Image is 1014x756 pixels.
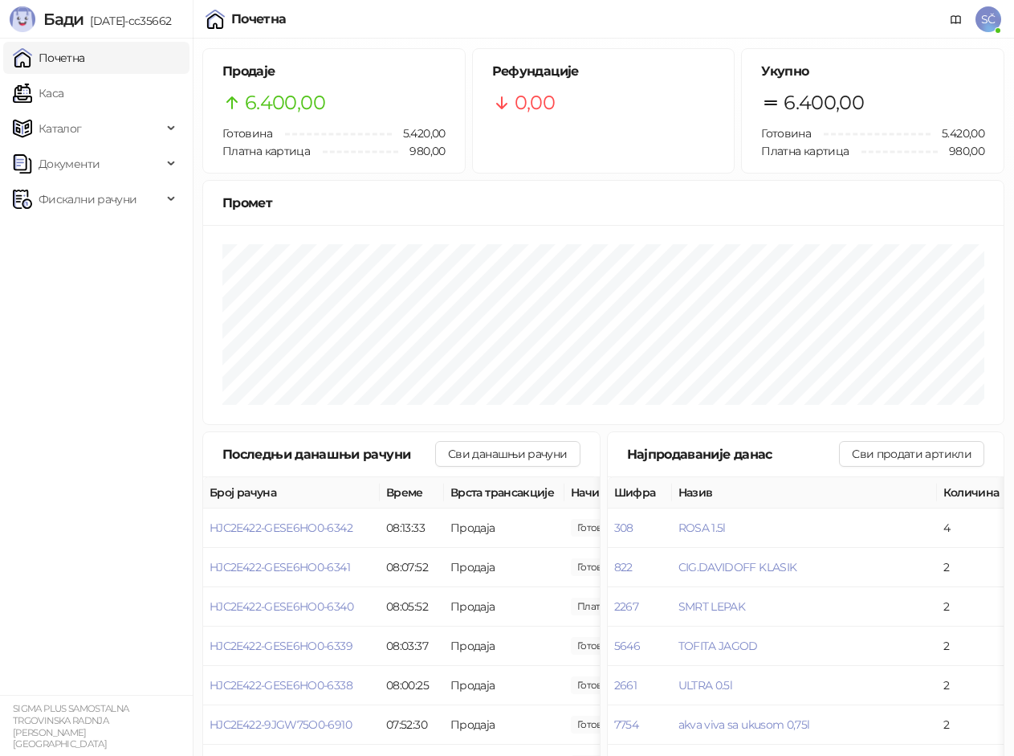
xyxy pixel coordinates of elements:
span: Каталог [39,112,82,145]
button: TOFITA JAGOD [678,639,758,653]
small: SIGMA PLUS SAMOSTALNA TRGOVINSKA RADNJA [PERSON_NAME] [GEOGRAPHIC_DATA] [13,703,129,750]
span: SČ [975,6,1001,32]
span: Готовина [222,126,272,141]
span: 400,00 [571,519,625,537]
a: Документација [943,6,969,32]
a: Почетна [13,42,85,74]
td: 08:00:25 [380,666,444,705]
button: HJC2E422-GESE6HO0-6341 [210,560,350,574]
button: 5646 [614,639,640,653]
button: akva viva sa ukusom 0,75l [678,717,810,732]
a: Каса [13,77,63,109]
td: 08:13:33 [380,509,444,548]
td: 4 [937,509,1009,548]
td: Продаја [444,705,564,745]
td: 2 [937,666,1009,705]
td: Продаја [444,587,564,627]
div: Почетна [231,13,287,26]
span: Платна картица [222,144,310,158]
h5: Рефундације [492,62,715,81]
span: Готовина [761,126,811,141]
span: 6.400,00 [245,88,325,118]
span: 980,00 [571,637,625,655]
button: 2661 [614,678,637,693]
button: CIG.DAVIDOFF KLASIK [678,560,797,574]
button: HJC2E422-GESE6HO0-6342 [210,521,352,535]
div: Последњи данашњи рачуни [222,444,435,464]
span: Фискални рачуни [39,183,136,215]
td: 07:52:30 [380,705,444,745]
td: 08:05:52 [380,587,444,627]
button: SMRT LEPAK [678,599,746,614]
td: 2 [937,705,1009,745]
button: 7754 [614,717,638,732]
span: 5.420,00 [392,125,446,142]
span: 980,00 [398,142,445,160]
button: 2267 [614,599,638,614]
button: 822 [614,560,633,574]
td: 08:03:37 [380,627,444,666]
img: Logo [10,6,35,32]
span: 0,00 [515,88,555,118]
button: HJC2E422-GESE6HO0-6340 [210,599,353,614]
h5: Укупно [761,62,984,81]
th: Врста трансакције [444,477,564,509]
td: 2 [937,627,1009,666]
th: Начини плаћања [564,477,725,509]
span: 360,00 [571,676,625,694]
span: Платна картица [761,144,849,158]
button: ROSA 1.5l [678,521,726,535]
span: 5.420,00 [931,125,984,142]
th: Шифра [608,477,672,509]
td: Продаја [444,548,564,587]
td: Продаја [444,666,564,705]
td: 2 [937,548,1009,587]
button: Сви данашњи рачуни [435,441,580,467]
div: Промет [222,193,984,213]
th: Време [380,477,444,509]
span: 840,00 [571,558,625,576]
span: 6.400,00 [784,88,864,118]
button: HJC2E422-9JGW75O0-6910 [210,717,352,732]
span: Документи [39,148,100,180]
td: 08:07:52 [380,548,444,587]
td: 2 [937,587,1009,627]
td: Продаја [444,509,564,548]
button: Сви продати артикли [839,441,984,467]
th: Број рачуна [203,477,380,509]
th: Количина [937,477,1009,509]
span: 280,00 [571,598,657,615]
span: 120,00 [571,716,625,734]
button: HJC2E422-GESE6HO0-6338 [210,678,352,693]
button: 308 [614,521,633,535]
th: Назив [672,477,937,509]
div: Најпродаваније данас [627,444,840,464]
button: HJC2E422-GESE6HO0-6339 [210,639,352,653]
span: Бади [43,10,83,29]
td: Продаја [444,627,564,666]
h5: Продаје [222,62,446,81]
span: [DATE]-cc35662 [83,14,171,28]
button: ULTRA 0.5l [678,678,733,693]
span: 980,00 [938,142,984,160]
